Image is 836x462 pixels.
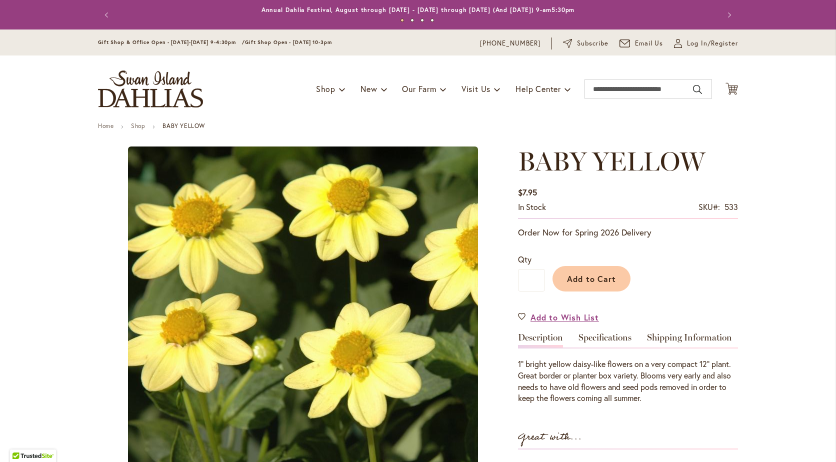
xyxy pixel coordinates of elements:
[674,38,738,48] a: Log In/Register
[518,201,546,213] div: Availability
[687,38,738,48] span: Log In/Register
[563,38,608,48] a: Subscribe
[518,226,738,238] p: Order Now for Spring 2026 Delivery
[518,254,531,264] span: Qty
[718,5,738,25] button: Next
[400,18,404,22] button: 1 of 4
[420,18,424,22] button: 3 of 4
[131,122,145,129] a: Shop
[360,83,377,94] span: New
[518,333,563,347] a: Description
[619,38,663,48] a: Email Us
[98,70,203,107] a: store logo
[698,201,720,212] strong: SKU
[518,333,738,404] div: Detailed Product Info
[245,39,332,45] span: Gift Shop Open - [DATE] 10-3pm
[552,266,630,291] button: Add to Cart
[461,83,490,94] span: Visit Us
[518,201,546,212] span: In stock
[567,273,616,284] span: Add to Cart
[261,6,575,13] a: Annual Dahlia Festival, August through [DATE] - [DATE] through [DATE] (And [DATE]) 9-am5:30pm
[518,187,537,197] span: $7.95
[518,311,599,323] a: Add to Wish List
[98,122,113,129] a: Home
[430,18,434,22] button: 4 of 4
[480,38,540,48] a: [PHONE_NUMBER]
[402,83,436,94] span: Our Farm
[162,122,205,129] strong: BABY YELLOW
[316,83,335,94] span: Shop
[635,38,663,48] span: Email Us
[518,429,582,445] strong: Great with...
[410,18,414,22] button: 2 of 4
[515,83,561,94] span: Help Center
[518,358,738,404] div: 1" bright yellow daisy-like flowers on a very compact 12" plant. Great border or planter box vari...
[578,333,631,347] a: Specifications
[98,5,118,25] button: Previous
[530,311,599,323] span: Add to Wish List
[647,333,732,347] a: Shipping Information
[98,39,245,45] span: Gift Shop & Office Open - [DATE]-[DATE] 9-4:30pm /
[724,201,738,213] div: 533
[518,145,705,177] span: BABY YELLOW
[577,38,608,48] span: Subscribe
